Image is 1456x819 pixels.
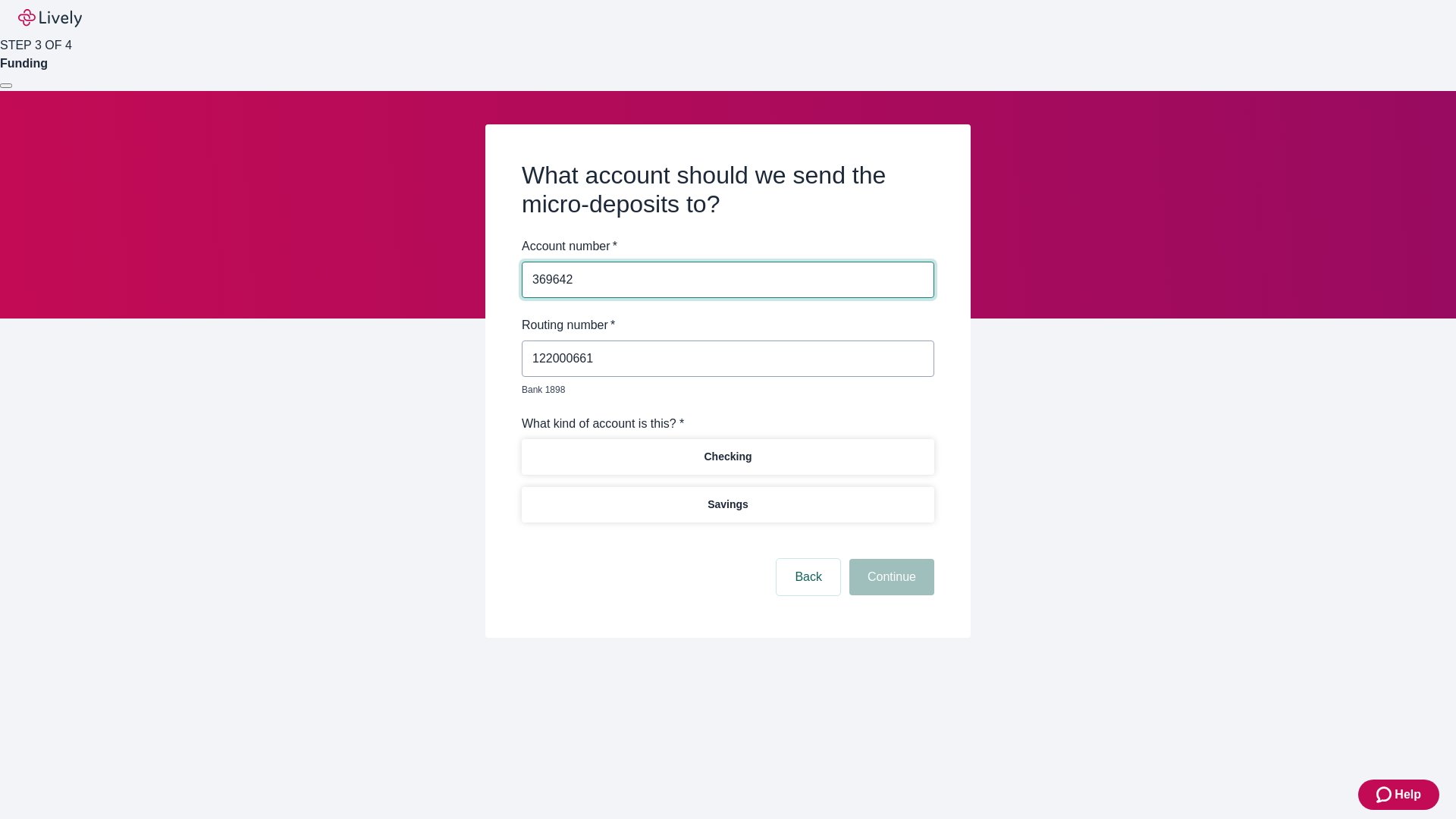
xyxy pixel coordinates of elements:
img: Lively [18,9,82,27]
button: Zendesk support iconHelp [1358,780,1439,810]
label: Routing number [522,316,615,334]
label: What kind of account is this? * [522,415,684,433]
p: Checking [704,449,752,465]
span: Help [1395,786,1421,804]
h2: What account should we send the micro-deposits to? [522,161,934,219]
p: Bank 1898 [522,383,924,397]
button: Savings [522,487,934,522]
svg: Zendesk support icon [1376,786,1395,804]
p: Savings [708,497,748,513]
label: Account number [522,237,617,256]
button: Back [777,559,840,595]
button: Checking [522,439,934,475]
